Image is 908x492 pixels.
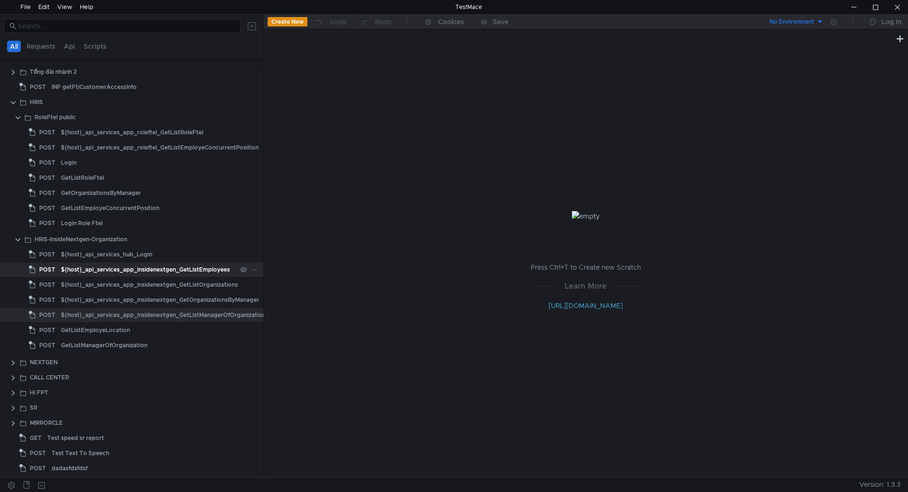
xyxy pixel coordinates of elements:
[572,211,600,221] img: empty
[30,80,46,94] span: POST
[30,355,58,369] div: NEXTGEN
[35,110,76,124] div: RoleFtel public
[52,461,87,475] div: dadasfdsfdsf
[307,15,354,29] button: Undo
[61,278,238,292] div: ${host}_api_services_app_insidenextgen_GetListOrganizations
[30,401,37,415] div: SR
[39,308,55,322] span: POST
[61,308,266,322] div: ${host}_api_services_app_insidenextgen_GetListManagerOfOrganization
[39,263,55,277] span: POST
[549,301,623,310] a: [URL][DOMAIN_NAME]
[758,14,824,29] button: No Environment
[354,15,398,29] button: Redo
[39,201,55,215] span: POST
[39,293,55,307] span: POST
[39,338,55,352] span: POST
[30,431,42,445] span: GET
[39,171,55,185] span: POST
[39,125,55,140] span: POST
[30,416,63,430] div: MIRRORCLE
[61,41,78,52] button: Api
[52,80,137,94] div: INF getFtiCustomerAccessInfo
[61,141,259,155] div: ${host}_api_services_app_roleftel_GetListEmployeConcurrentPosition
[39,156,55,170] span: POST
[375,16,392,27] div: Redo
[61,338,148,352] div: GetListManagerOfOrganization
[61,171,104,185] div: GetListRoleFtel
[30,461,46,475] span: POST
[61,125,203,140] div: ${host}_api_services_app_roleftel_GetListRoleFtel
[61,216,103,230] div: Login Role Ftel
[39,323,55,337] span: POST
[557,280,614,292] span: Learn More
[61,186,141,200] div: GetOrganizationsByManager
[859,478,900,492] span: Version: 1.3.3
[81,41,109,52] button: Scripts
[30,446,46,460] span: POST
[769,18,814,26] div: No Environment
[531,262,641,273] p: Press Ctrl+T to Create new Scratch
[30,386,48,400] div: Hi FPT
[30,370,69,385] div: CALL CENTER
[18,21,235,31] input: Search...
[30,65,77,79] div: Tổng đài nhánh 2
[330,16,347,27] div: Undo
[61,201,159,215] div: GetListEmployeConcurrentPosition
[39,141,55,155] span: POST
[61,263,230,277] div: ${host}_api_services_app_insidenextgen_GetListEmployees
[24,41,58,52] button: Requests
[52,446,109,460] div: Test Text To Speech
[438,16,464,27] div: Cookies
[268,17,307,26] button: Create New
[61,247,152,262] div: ${host}_api_services_hub_Login
[39,278,55,292] span: POST
[30,95,43,109] div: HRIS
[39,186,55,200] span: POST
[7,41,21,52] button: All
[47,431,104,445] div: Test speed sr report
[39,216,55,230] span: POST
[882,16,901,27] div: Log In
[61,293,259,307] div: ${host}_api_services_app_insidenextgen_GetOrganizationsByManager
[61,323,130,337] div: GetListEmployeLocation
[39,247,55,262] span: POST
[493,18,508,25] div: Save
[61,156,77,170] div: Login
[35,232,127,246] div: HRIS-InsideNextgen-Organization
